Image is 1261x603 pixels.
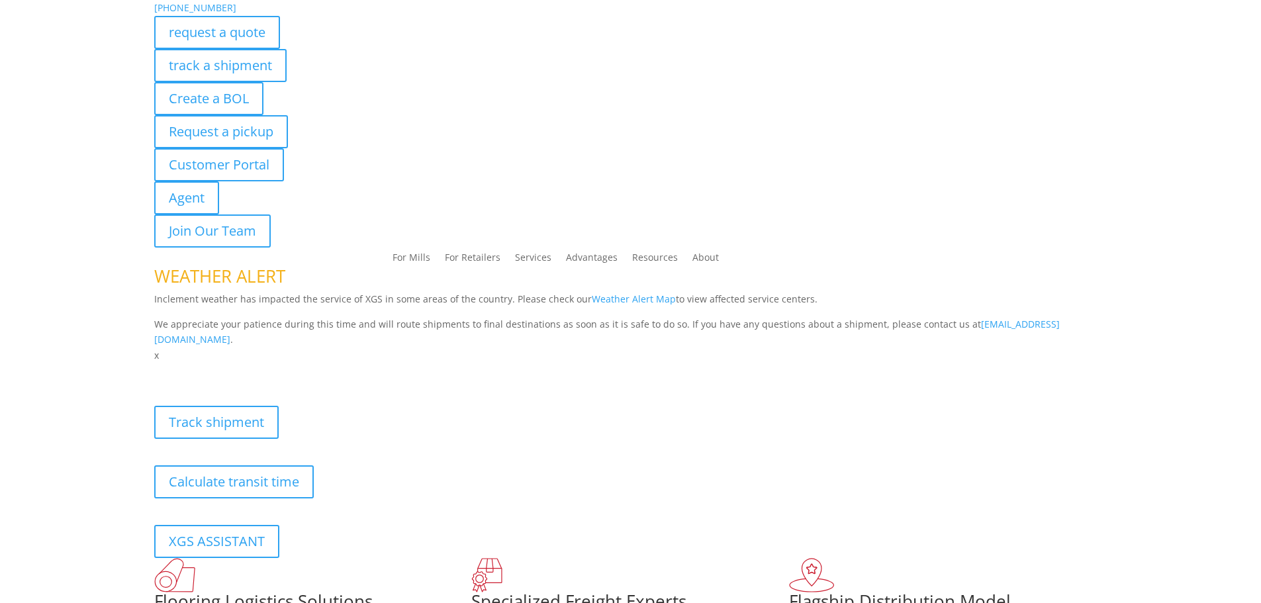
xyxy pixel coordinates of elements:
a: Agent [154,181,219,214]
a: About [692,253,719,267]
a: track a shipment [154,49,287,82]
a: Services [515,253,551,267]
p: We appreciate your patience during this time and will route shipments to final destinations as so... [154,316,1107,348]
img: xgs-icon-flagship-distribution-model-red [789,558,835,592]
b: Visibility, transparency, and control for your entire supply chain. [154,365,449,378]
a: For Mills [393,253,430,267]
img: xgs-icon-total-supply-chain-intelligence-red [154,558,195,592]
a: request a quote [154,16,280,49]
p: Inclement weather has impacted the service of XGS in some areas of the country. Please check our ... [154,291,1107,316]
a: For Retailers [445,253,500,267]
a: Calculate transit time [154,465,314,498]
img: xgs-icon-focused-on-flooring-red [471,558,502,592]
a: Resources [632,253,678,267]
a: Request a pickup [154,115,288,148]
a: Join Our Team [154,214,271,248]
a: Weather Alert Map [592,293,676,305]
span: WEATHER ALERT [154,264,285,288]
a: Customer Portal [154,148,284,181]
a: XGS ASSISTANT [154,525,279,558]
a: Advantages [566,253,618,267]
a: Track shipment [154,406,279,439]
a: [PHONE_NUMBER] [154,1,236,14]
a: Create a BOL [154,82,263,115]
p: x [154,348,1107,363]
